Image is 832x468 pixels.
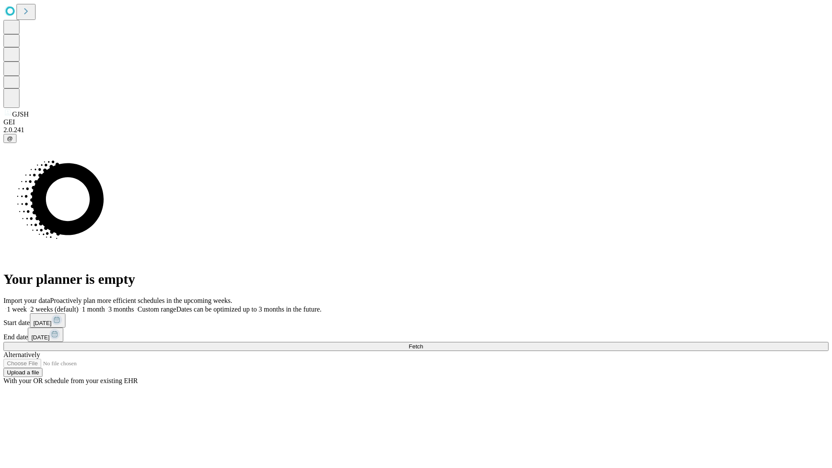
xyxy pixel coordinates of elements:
span: 2 weeks (default) [30,305,78,313]
button: [DATE] [28,328,63,342]
span: Fetch [409,343,423,350]
span: [DATE] [33,320,52,326]
button: Upload a file [3,368,42,377]
div: GEI [3,118,829,126]
span: Import your data [3,297,50,304]
span: 3 months [108,305,134,313]
button: Fetch [3,342,829,351]
span: GJSH [12,110,29,118]
span: With your OR schedule from your existing EHR [3,377,138,384]
div: Start date [3,313,829,328]
span: Custom range [137,305,176,313]
span: 1 month [82,305,105,313]
div: End date [3,328,829,342]
span: 1 week [7,305,27,313]
button: [DATE] [30,313,65,328]
button: @ [3,134,16,143]
span: [DATE] [31,334,49,341]
h1: Your planner is empty [3,271,829,287]
span: Proactively plan more efficient schedules in the upcoming weeks. [50,297,232,304]
div: 2.0.241 [3,126,829,134]
span: @ [7,135,13,142]
span: Dates can be optimized up to 3 months in the future. [176,305,322,313]
span: Alternatively [3,351,40,358]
